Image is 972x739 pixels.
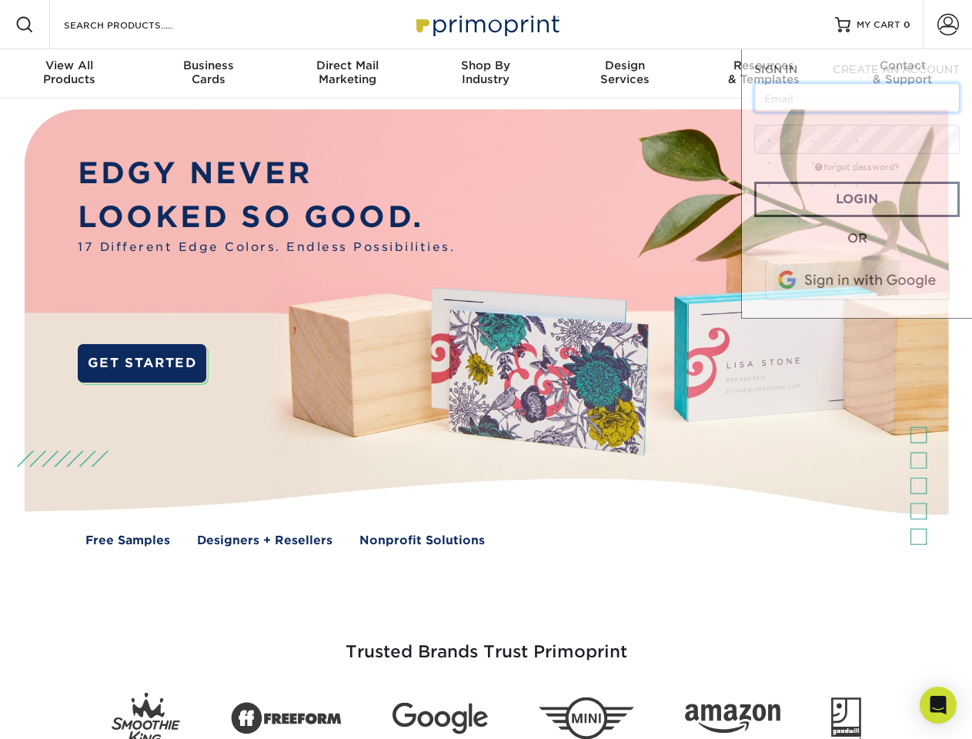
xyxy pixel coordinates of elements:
[416,49,555,99] a: Shop ByIndustry
[392,703,488,734] img: Google
[920,687,957,724] div: Open Intercom Messenger
[278,59,416,86] div: Marketing
[359,532,485,550] a: Nonprofit Solutions
[139,59,277,72] span: Business
[4,692,131,734] iframe: Google Customer Reviews
[833,63,960,75] span: CREATE AN ACCOUNT
[754,182,960,217] a: Login
[85,532,170,550] a: Free Samples
[556,59,694,72] span: Design
[62,15,212,34] input: SEARCH PRODUCTS.....
[694,49,833,99] a: Resources& Templates
[278,59,416,72] span: Direct Mail
[197,532,332,550] a: Designers + Resellers
[78,152,455,196] p: EDGY NEVER
[754,63,797,75] span: SIGN IN
[78,344,206,383] a: GET STARTED
[278,49,416,99] a: Direct MailMarketing
[78,196,455,239] p: LOOKED SO GOOD.
[556,59,694,86] div: Services
[694,59,833,86] div: & Templates
[78,239,455,256] span: 17 Different Edge Colors. Endless Possibilities.
[754,229,960,248] div: OR
[416,59,555,72] span: Shop By
[685,704,780,734] img: Amazon
[409,8,563,41] img: Primoprint
[815,162,899,172] a: forgot password?
[139,49,277,99] a: BusinessCards
[694,59,833,72] span: Resources
[556,49,694,99] a: DesignServices
[139,59,277,86] div: Cards
[36,605,937,680] h3: Trusted Brands Trust Primoprint
[831,697,861,739] img: Goodwill
[857,18,900,32] span: MY CART
[416,59,555,86] div: Industry
[754,83,960,112] input: Email
[904,19,910,30] span: 0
